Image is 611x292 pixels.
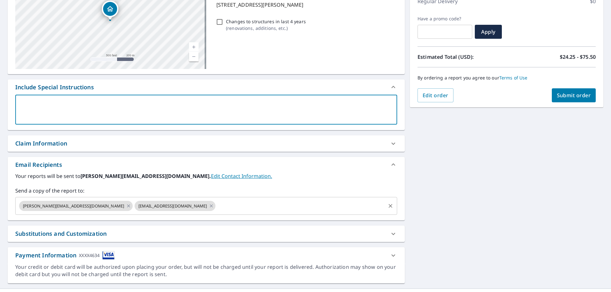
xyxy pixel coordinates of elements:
[475,25,502,39] button: Apply
[15,263,397,278] div: Your credit or debit card will be authorized upon placing your order, but will not be charged unt...
[216,1,395,9] p: [STREET_ADDRESS][PERSON_NAME]
[423,92,448,99] span: Edit order
[386,201,395,210] button: Clear
[15,160,62,169] div: Email Recipients
[102,251,115,260] img: cardImage
[418,16,472,22] label: Have a promo code?
[15,187,397,194] label: Send a copy of the report to:
[135,201,215,211] div: [EMAIL_ADDRESS][DOMAIN_NAME]
[499,75,528,81] a: Terms of Use
[15,229,107,238] div: Substitutions and Customization
[418,88,453,102] button: Edit order
[19,203,128,209] span: [PERSON_NAME][EMAIL_ADDRESS][DOMAIN_NAME]
[557,92,591,99] span: Submit order
[8,135,405,152] div: Claim Information
[189,42,199,52] a: Current Level 16, Zoom In
[560,53,596,61] p: $24.25 - $75.50
[81,173,211,180] b: [PERSON_NAME][EMAIL_ADDRESS][DOMAIN_NAME].
[418,75,596,81] p: By ordering a report you agree to our
[79,251,100,260] div: XXXX4634
[15,83,94,92] div: Include Special Instructions
[226,25,306,31] p: ( renovations, additions, etc. )
[15,139,67,148] div: Claim Information
[189,52,199,61] a: Current Level 16, Zoom Out
[135,203,211,209] span: [EMAIL_ADDRESS][DOMAIN_NAME]
[102,1,118,20] div: Dropped pin, building 1, Residential property, 21338 Lynn Dr Lexington Park, MD 20653
[8,247,405,263] div: Payment InformationXXXX4634cardImage
[8,79,405,95] div: Include Special Instructions
[226,18,306,25] p: Changes to structures in last 4 years
[15,172,397,180] label: Your reports will be sent to
[8,157,405,172] div: Email Recipients
[418,53,507,61] p: Estimated Total (USD):
[552,88,596,102] button: Submit order
[211,173,272,180] a: EditContactInfo
[480,28,497,35] span: Apply
[8,226,405,242] div: Substitutions and Customization
[15,251,115,260] div: Payment Information
[19,201,133,211] div: [PERSON_NAME][EMAIL_ADDRESS][DOMAIN_NAME]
